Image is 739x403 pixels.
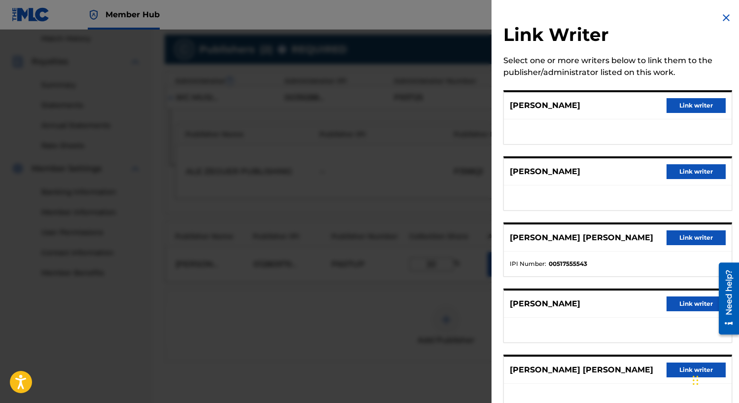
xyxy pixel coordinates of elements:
[12,7,50,22] img: MLC Logo
[510,232,653,244] p: [PERSON_NAME] [PERSON_NAME]
[106,9,160,20] span: Member Hub
[667,164,726,179] button: Link writer
[667,363,726,377] button: Link writer
[510,298,580,310] p: [PERSON_NAME]
[667,98,726,113] button: Link writer
[510,364,653,376] p: [PERSON_NAME] [PERSON_NAME]
[503,24,732,49] h2: Link Writer
[503,55,732,78] div: Select one or more writers below to link them to the publisher/administrator listed on this work.
[711,258,739,338] iframe: Resource Center
[510,259,546,268] span: IPI Number :
[88,9,100,21] img: Top Rightsholder
[667,230,726,245] button: Link writer
[693,366,699,395] div: Arrastrar
[690,356,739,403] iframe: Chat Widget
[667,296,726,311] button: Link writer
[510,166,580,178] p: [PERSON_NAME]
[510,100,580,111] p: [PERSON_NAME]
[690,356,739,403] div: Widget de chat
[549,259,587,268] strong: 00517555543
